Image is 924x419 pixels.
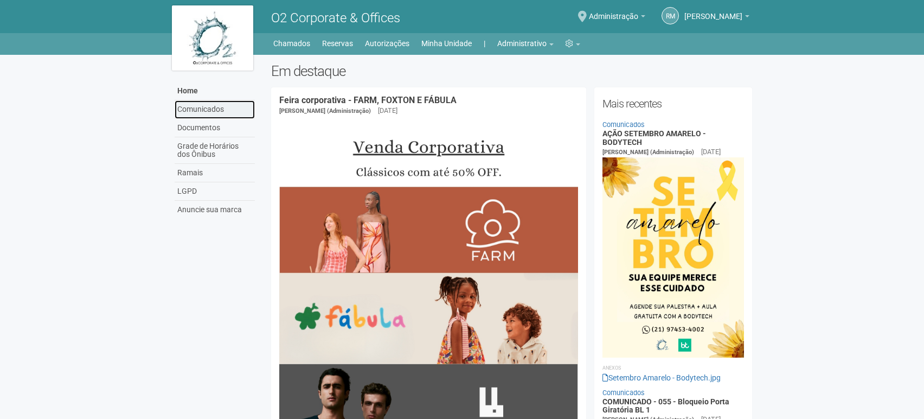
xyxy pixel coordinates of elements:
a: Administração [589,14,645,22]
a: Comunicados [602,389,645,397]
a: Chamados [273,36,310,51]
div: [DATE] [701,147,721,157]
a: Minha Unidade [421,36,472,51]
a: Feira corporativa - FARM, FOXTON E FÁBULA [279,95,457,105]
div: [DATE] [378,106,397,116]
a: AÇÃO SETEMBRO AMARELO - BODYTECH [602,129,706,146]
span: O2 Corporate & Offices [271,10,400,26]
a: Configurações [566,36,580,51]
a: RM [662,7,679,24]
a: | [484,36,485,51]
a: Comunicados [602,120,645,129]
a: LGPD [175,182,255,201]
a: Documentos [175,119,255,137]
span: Rogério Machado [684,2,742,21]
a: COMUNICADO - 055 - Bloqueio Porta Giratória BL 1 [602,397,729,414]
a: Administrativo [497,36,554,51]
img: Setembro%20Amarelo%20-%20Bodytech.jpg [602,157,744,358]
a: Autorizações [365,36,409,51]
li: Anexos [602,363,744,373]
a: Grade de Horários dos Ônibus [175,137,255,164]
h2: Mais recentes [602,96,744,112]
span: Administração [589,2,638,21]
span: [PERSON_NAME] (Administração) [279,107,371,115]
a: Home [175,82,255,100]
h2: Em destaque [271,63,752,79]
a: Comunicados [175,100,255,119]
img: logo.jpg [172,5,253,71]
a: Setembro Amarelo - Bodytech.jpg [602,373,721,382]
a: Reservas [322,36,353,51]
a: Anuncie sua marca [175,201,255,219]
span: [PERSON_NAME] (Administração) [602,149,694,156]
a: Ramais [175,164,255,182]
a: [PERSON_NAME] [684,14,749,22]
